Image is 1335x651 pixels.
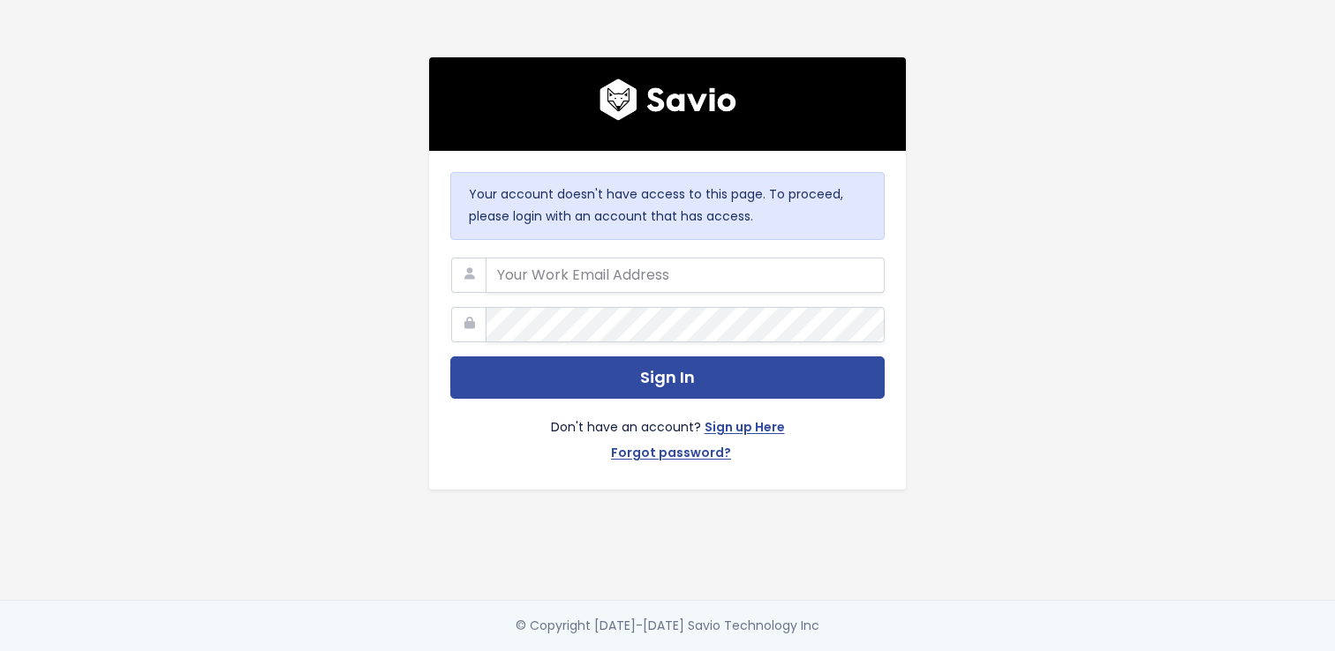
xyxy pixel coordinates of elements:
input: Your Work Email Address [486,258,885,293]
a: Forgot password? [611,442,731,468]
div: © Copyright [DATE]-[DATE] Savio Technology Inc [516,615,819,637]
button: Sign In [450,356,885,400]
a: Sign up Here [705,416,785,442]
div: Don't have an account? [450,399,885,468]
p: Your account doesn't have access to this page. To proceed, please login with an account that has ... [469,183,866,228]
img: logo600x187.a314fd40982d.png [600,79,736,121]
